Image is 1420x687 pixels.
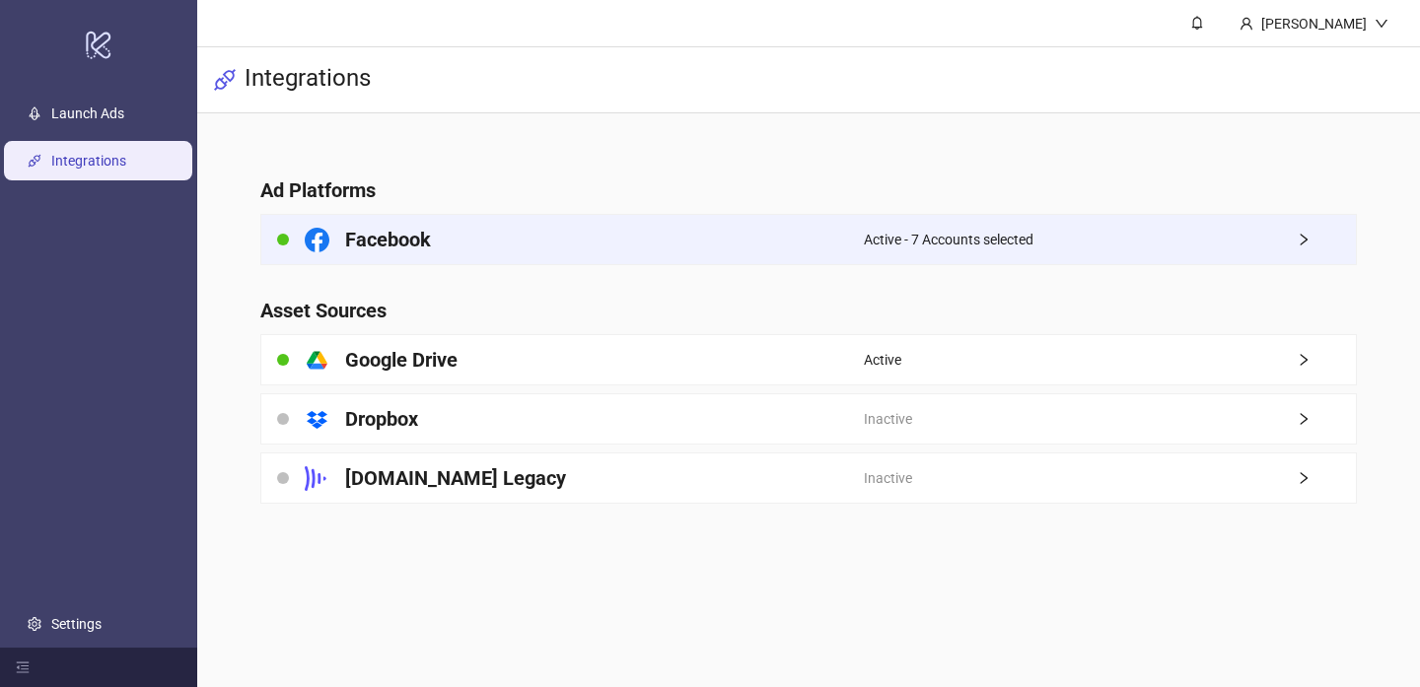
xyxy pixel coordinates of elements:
a: Launch Ads [51,105,124,121]
span: right [1297,353,1356,367]
span: Active - 7 Accounts selected [864,229,1033,250]
span: user [1240,17,1253,31]
h4: Asset Sources [260,297,1358,324]
span: right [1297,471,1356,485]
h4: Facebook [345,226,431,253]
span: Inactive [864,408,912,430]
svg: Frame.io Logo [305,466,329,491]
h3: Integrations [245,63,371,97]
h4: Ad Platforms [260,176,1358,204]
a: DropboxInactiveright [260,393,1358,445]
span: right [1297,233,1356,246]
a: FacebookActive - 7 Accounts selectedright [260,214,1358,265]
span: menu-fold [16,660,30,674]
h4: Google Drive [345,346,458,374]
span: Inactive [864,467,912,489]
span: Active [864,349,901,371]
a: Integrations [51,153,126,169]
span: api [213,68,237,92]
span: down [1375,17,1388,31]
h4: Dropbox [345,405,418,433]
a: Google DriveActiveright [260,334,1358,385]
a: Settings [51,616,102,632]
h4: [DOMAIN_NAME] Legacy [345,464,566,492]
a: [DOMAIN_NAME] LegacyInactiveright [260,452,1358,504]
div: [PERSON_NAME] [1253,13,1375,34]
span: bell [1190,16,1204,30]
span: right [1297,412,1356,426]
